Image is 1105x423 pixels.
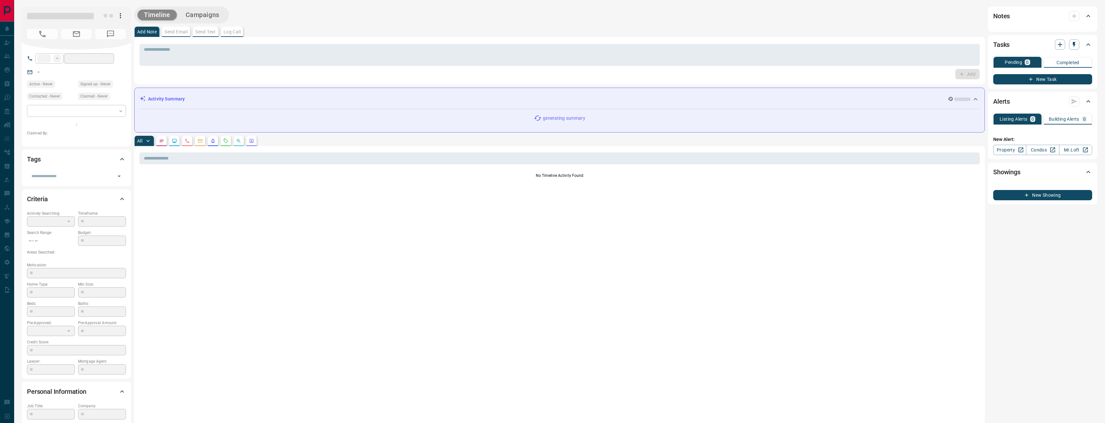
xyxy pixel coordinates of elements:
button: Timeline [137,10,177,20]
p: Credit Score: [27,339,126,345]
p: Actively Searching: [27,211,75,216]
div: Tasks [993,37,1092,52]
p: generating summary [543,115,585,122]
p: Company: [78,403,126,409]
div: Activity Summary [140,93,979,105]
p: Beds: [27,301,75,306]
button: New Task [993,74,1092,84]
svg: Agent Actions [249,138,254,143]
h2: Notes [993,11,1010,21]
a: Condos [1026,145,1059,155]
button: Open [115,172,124,181]
p: Claimed By: [27,130,126,136]
p: Building Alerts [1049,117,1079,121]
p: 0 [1031,117,1034,121]
a: Mr.Loft [1059,145,1092,155]
span: Active - Never [29,81,53,87]
div: Criteria [27,191,126,207]
svg: Opportunities [236,138,241,143]
p: Activity Summary [148,96,185,102]
p: Motivation: [27,262,126,268]
div: Tags [27,151,126,167]
svg: Requests [223,138,228,143]
div: Personal Information [27,384,126,399]
p: Mortgage Agent: [78,358,126,364]
p: Completed [1056,60,1079,65]
p: Baths: [78,301,126,306]
span: No Number [27,29,58,39]
h2: Tasks [993,39,1010,50]
p: Pre-Approved: [27,320,75,326]
span: Signed up - Never [80,81,110,87]
svg: Listing Alerts [210,138,216,143]
p: Job Title: [27,403,75,409]
p: Budget: [78,230,126,236]
span: Contacted - Never [29,93,60,99]
p: 0 [1026,60,1029,65]
div: Notes [993,8,1092,24]
p: Areas Searched: [27,249,126,255]
p: No Timeline Activity Found [139,173,980,178]
svg: Calls [185,138,190,143]
h2: Alerts [993,96,1010,107]
div: Showings [993,164,1092,180]
button: Campaigns [179,10,226,20]
p: New Alert: [993,136,1092,143]
p: Lawyer: [27,358,75,364]
button: New Showing [993,190,1092,200]
p: Search Range: [27,230,75,236]
p: Pre-Approval Amount: [78,320,126,326]
h2: Tags [27,154,40,164]
span: No Email [61,29,92,39]
div: Alerts [993,94,1092,109]
svg: Lead Browsing Activity [172,138,177,143]
a: Property [993,145,1026,155]
svg: Notes [159,138,164,143]
p: All [137,139,142,143]
p: Pending [1005,60,1022,65]
h2: Criteria [27,194,48,204]
span: Claimed - Never [80,93,108,99]
p: 0 [1083,117,1086,121]
p: Timeframe: [78,211,126,216]
h2: Showings [993,167,1021,177]
p: Add Note [137,30,157,34]
p: Home Type: [27,281,75,287]
h2: Personal Information [27,386,86,397]
p: Min Size: [78,281,126,287]
p: -- - -- [27,236,75,246]
p: Listing Alerts [1000,117,1028,121]
span: No Number [95,29,126,39]
svg: Emails [198,138,203,143]
a: -- [37,69,40,74]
